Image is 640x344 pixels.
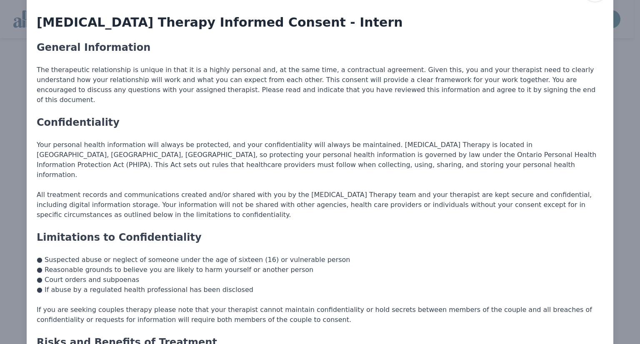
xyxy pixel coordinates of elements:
[37,65,603,105] p: The therapeutic relationship is unique in that it is a highly personal and, at the same time, a c...
[37,115,603,130] h5: Confidentiality
[37,140,603,180] p: Your personal health information will always be protected, and your confidentiality will always b...
[37,2,603,30] h4: [MEDICAL_DATA] Therapy Informed Consent - Intern
[37,230,603,245] h5: Limitations to Confidentiality
[37,255,603,295] p: ● Suspected abuse or neglect of someone under the age of sixteen (16) or vulnerable person ● Reas...
[37,305,603,325] p: If you are seeking couples therapy please note that your therapist cannot maintain confidentialit...
[37,190,603,220] p: All treatment records and communications created and/or shared with you by the [MEDICAL_DATA] The...
[37,40,603,55] h5: General Information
